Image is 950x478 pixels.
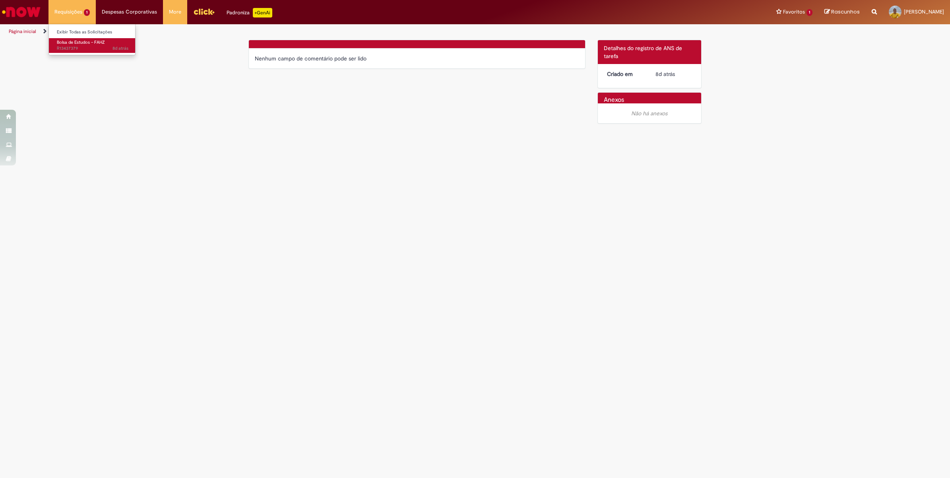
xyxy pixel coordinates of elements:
span: Requisições [54,8,82,16]
dt: Criado em [601,70,650,78]
span: Rascunhos [831,8,860,16]
a: Rascunhos [824,8,860,16]
img: click_logo_yellow_360x200.png [193,6,215,17]
ul: Trilhas de página [6,24,627,39]
time: 21/08/2025 16:39:39 [655,70,675,78]
span: Favoritos [783,8,805,16]
span: More [169,8,181,16]
ul: Requisições [48,24,136,55]
span: Detalhes do registro de ANS de tarefa [604,45,682,60]
span: [PERSON_NAME] [904,8,944,15]
span: Bolsa de Estudos – FAHZ [57,39,105,45]
p: +GenAi [253,8,272,17]
a: Aberto R13437379 : Bolsa de Estudos – FAHZ [49,38,136,53]
div: Nenhum campo de comentário pode ser lido [255,54,579,62]
a: Página inicial [9,28,36,35]
span: 1 [807,9,812,16]
span: 8d atrás [655,70,675,78]
div: Padroniza [227,8,272,17]
span: 8d atrás [112,45,128,51]
span: R13437379 [57,45,128,52]
div: 21/08/2025 16:39:39 [655,70,692,78]
span: 1 [84,9,90,16]
em: Não há anexos [631,110,667,117]
img: ServiceNow [1,4,42,20]
a: Exibir Todas as Solicitações [49,28,136,37]
time: 21/08/2025 16:24:13 [112,45,128,51]
h2: Anexos [604,97,624,104]
span: Despesas Corporativas [102,8,157,16]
